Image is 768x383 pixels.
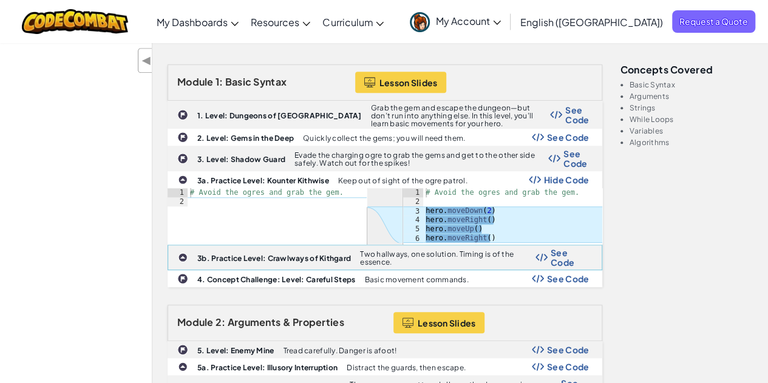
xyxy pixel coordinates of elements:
[436,15,501,27] span: My Account
[178,175,188,185] img: IconPracticeLevel.svg
[532,362,544,371] img: Show Code Logo
[168,358,602,375] a: 5a. Practice Level: Illusory Interruption Distract the guards, then escape. Show Code Logo See Code
[547,132,590,142] span: See Code
[630,127,753,135] li: Variables
[403,234,423,243] div: 6
[371,104,551,127] p: Grab the gem and escape the dungeon—but don’t run into anything else. In this level, you’ll learn...
[547,274,590,283] span: See Code
[283,347,396,354] p: Tread carefully. Danger is afoot!
[251,16,299,29] span: Resources
[547,362,590,371] span: See Code
[620,64,753,75] h3: Concepts covered
[532,133,544,141] img: Show Code Logo
[177,273,188,284] img: IconChallengeLevel.svg
[216,75,223,88] span: 1:
[294,151,548,167] p: Evade the charging ogre to grab the gems and get to the other side safely. Watch out for the spikes!
[403,215,423,225] div: 4
[228,316,344,328] span: Arguments & Properties
[393,312,485,333] button: Lesson Slides
[225,75,287,88] span: Basic Syntax
[177,75,214,88] span: Module
[403,225,423,234] div: 5
[197,111,362,120] b: 1. Level: Dungeons of [GEOGRAPHIC_DATA]
[403,188,423,197] div: 1
[168,171,602,245] a: 3a. Practice Level: Kounter Kithwise Keep out of sight of the ogre patrol. Show Code Logo Hide Co...
[322,16,373,29] span: Curriculum
[177,109,188,120] img: IconChallengeLevel.svg
[168,270,602,287] a: 4. Concept Challenge: Level: Careful Steps Basic movement commands. Show Code Logo See Code
[403,197,423,206] div: 2
[544,175,590,185] span: Hide Code
[168,188,188,197] div: 1
[514,5,669,38] a: English ([GEOGRAPHIC_DATA])
[550,110,562,119] img: Show Code Logo
[565,105,589,124] span: See Code
[532,274,544,283] img: Show Code Logo
[197,275,355,284] b: 4. Concept Challenge: Level: Careful Steps
[197,134,294,143] b: 2. Level: Gems in the Deep
[177,344,188,355] img: IconChallengeLevel.svg
[316,5,390,38] a: Curriculum
[197,176,329,185] b: 3a. Practice Level: Kounter Kithwise
[535,253,548,262] img: Show Code Logo
[520,16,663,29] span: English ([GEOGRAPHIC_DATA])
[197,363,338,372] b: 5a. Practice Level: Illusory Interruption
[529,175,541,184] img: Show Code Logo
[563,149,589,168] span: See Code
[364,276,468,283] p: Basic movement commands.
[168,146,602,171] a: 3. Level: Shadow Guard Evade the charging ogre to grab the gems and get to the other side safely....
[197,254,351,263] b: 3b. Practice Level: Crawlways of Kithgard
[630,104,753,112] li: Strings
[216,316,226,328] span: 2:
[197,155,285,164] b: 3. Level: Shadow Guard
[548,154,560,163] img: Show Code Logo
[303,134,465,142] p: Quickly collect the gems; you will need them.
[338,177,467,185] p: Keep out of sight of the ogre patrol.
[379,78,438,87] span: Lesson Slides
[403,206,423,215] div: 3
[168,101,602,129] a: 1. Level: Dungeons of [GEOGRAPHIC_DATA] Grab the gem and escape the dungeon—but don’t run into an...
[22,9,128,34] img: CodeCombat logo
[360,250,535,266] p: Two hallways, one solution. Timing is of the essence.
[168,129,602,146] a: 2. Level: Gems in the Deep Quickly collect the gems; you will need them. Show Code Logo See Code
[197,346,274,355] b: 5. Level: Enemy Mine
[347,364,466,371] p: Distract the guards, then escape.
[168,245,602,270] a: 3b. Practice Level: Crawlways of Kithgard Two hallways, one solution. Timing is of the essence. S...
[177,132,188,143] img: IconChallengeLevel.svg
[168,197,188,206] div: 2
[630,115,753,123] li: While Loops
[547,345,590,354] span: See Code
[418,318,476,328] span: Lesson Slides
[157,16,228,29] span: My Dashboards
[178,253,188,262] img: IconPracticeLevel.svg
[141,52,152,69] span: ◀
[245,5,316,38] a: Resources
[168,341,602,358] a: 5. Level: Enemy Mine Tread carefully. Danger is afoot! Show Code Logo See Code
[404,2,507,41] a: My Account
[355,72,447,93] button: Lesson Slides
[672,10,755,33] a: Request a Quote
[630,138,753,146] li: Algorithms
[177,153,188,164] img: IconChallengeLevel.svg
[177,316,214,328] span: Module
[178,362,188,371] img: IconPracticeLevel.svg
[551,248,590,267] span: See Code
[630,92,753,100] li: Arguments
[151,5,245,38] a: My Dashboards
[630,81,753,89] li: Basic Syntax
[532,345,544,354] img: Show Code Logo
[410,12,430,32] img: avatar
